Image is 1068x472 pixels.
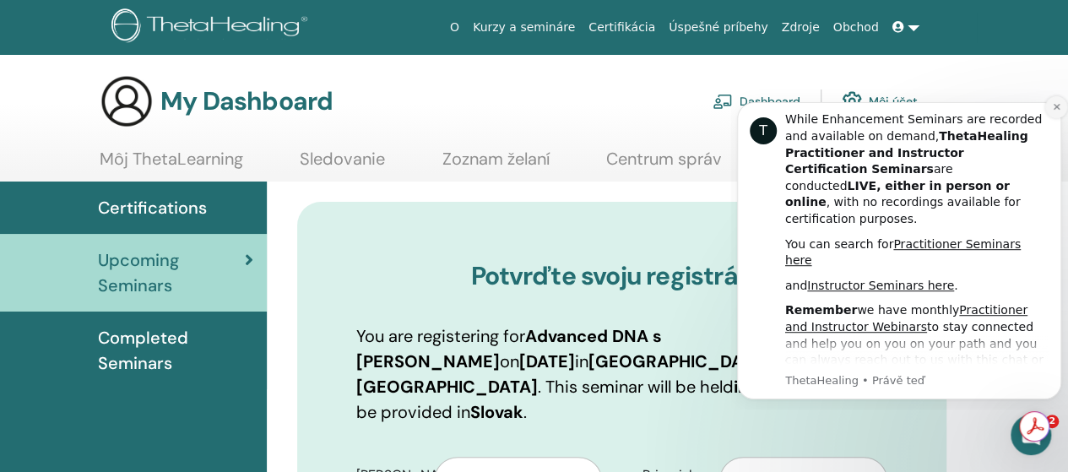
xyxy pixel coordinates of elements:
[356,261,887,291] h3: Potvrďte svoju registráciu
[160,86,333,117] h3: My Dashboard
[300,149,385,182] a: Sledovanie
[98,195,207,220] span: Certifications
[519,350,575,372] b: [DATE]
[842,83,918,120] a: Môj účet
[1011,415,1051,455] iframe: Intercom live chat
[827,12,886,43] a: Obchod
[98,325,253,376] span: Completed Seminars
[730,87,1068,410] iframe: Intercom notifications zpráva
[443,12,466,43] a: O
[713,83,800,120] a: Dashboard
[775,12,827,43] a: Zdroje
[100,74,154,128] img: generic-user-icon.jpg
[606,149,722,182] a: Centrum správ
[582,12,662,43] a: Certifikácia
[442,149,550,182] a: Zoznam želaní
[100,149,243,182] a: Môj ThetaLearning
[713,94,733,109] img: chalkboard-teacher.svg
[111,8,313,46] img: logo.png
[662,12,774,43] a: Úspešné príbehy
[466,12,582,43] a: Kurzy a semináre
[98,247,245,298] span: Upcoming Seminars
[356,323,887,425] p: You are registering for on in . This seminar will be held and will be provided in .
[470,401,523,423] b: Slovak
